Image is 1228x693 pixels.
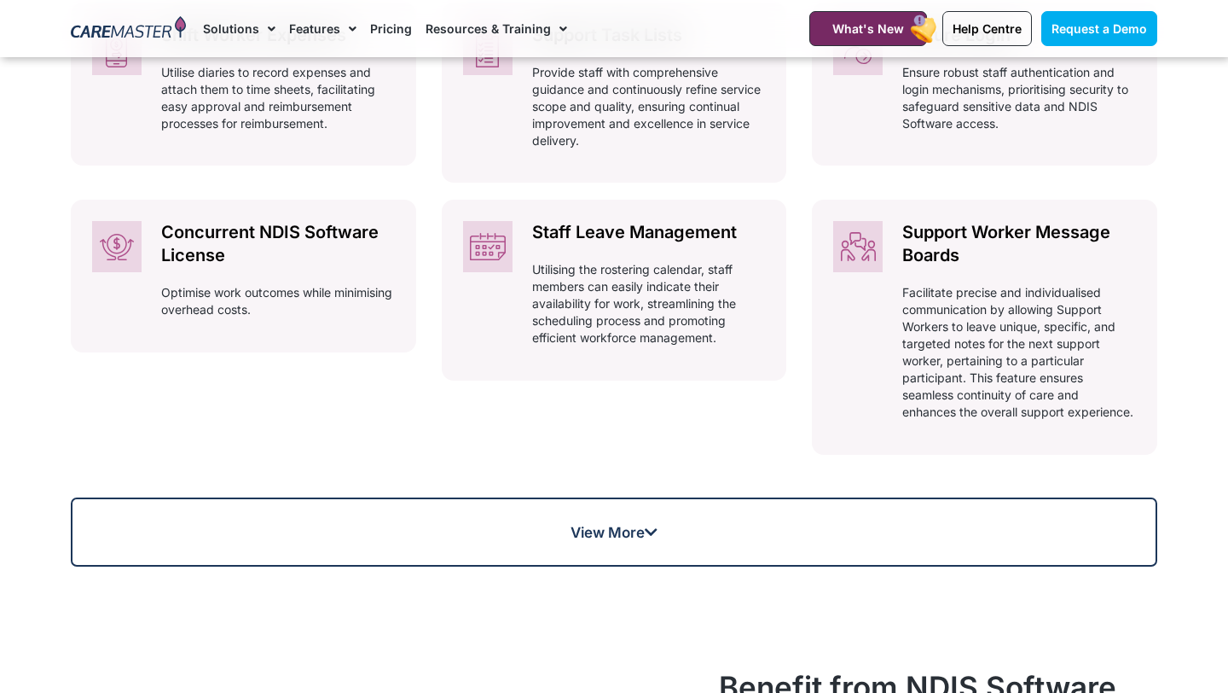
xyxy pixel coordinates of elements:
p: Optimise work outcomes while minimising overhead costs. [161,284,395,318]
p: Provide staff with comprehensive guidance and continuously refine service scope and quality, ensu... [532,64,766,149]
a: What's New [809,11,927,46]
a: Help Centre [942,11,1032,46]
p: Facilitate precise and individualised communication by allowing Support Workers to leave unique, ... [902,284,1136,421]
span: What's New [832,21,904,36]
img: CareMaster Logo [71,16,186,42]
a: Request a Demo [1041,11,1157,46]
h2: Support Worker Message Boards [902,221,1136,267]
p: Utilising the rostering calendar, staff members can easily indicate their availability for work, ... [532,261,766,346]
a: View More [71,498,1157,567]
span: Help Centre [953,21,1022,36]
p: Utilise diaries to record expenses and attach them to time sheets, facilitating easy approval and... [161,64,395,132]
span: View More [571,525,657,539]
img: CareMaster's Concurrent NDIS Software License for Administrator and Support Workers: efficient wo... [92,221,142,272]
img: CareMaster NDIS CRM simplifies staff leave management, enhancing scheduling efficiency through th... [463,221,513,272]
h2: Staff Leave Management [532,221,766,244]
img: CareMaster's NDIS software utilises Message Boards for communication, seamless care continuity an... [833,221,883,272]
h2: Concurrent NDIS Software License [161,221,395,267]
p: Ensure robust staff authentication and login mechanisms, prioritising security to safeguard sensi... [902,64,1136,132]
span: Request a Demo [1051,21,1147,36]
